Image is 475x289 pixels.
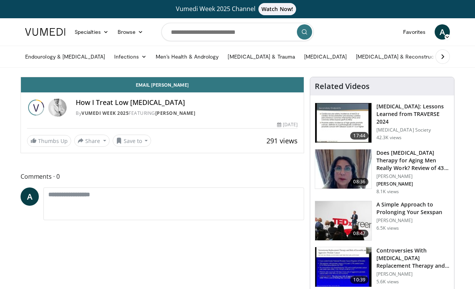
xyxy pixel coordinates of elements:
[376,279,399,285] p: 5.6K views
[350,230,368,237] span: 08:47
[315,201,371,241] img: c4bd4661-e278-4c34-863c-57c104f39734.150x105_q85_crop-smart_upscale.jpg
[376,127,449,133] p: [MEDICAL_DATA] Society
[21,171,304,181] span: Comments 0
[70,24,113,40] a: Specialties
[81,110,129,116] a: Vumedi Week 2025
[315,149,371,189] img: 4d4bce34-7cbb-4531-8d0c-5308a71d9d6c.150x105_q85_crop-smart_upscale.jpg
[113,24,148,40] a: Browse
[266,136,298,145] span: 291 views
[315,103,449,143] a: 17:44 [MEDICAL_DATA]: Lessons Learned from TRAVERSE 2024 [MEDICAL_DATA] Society 42.3K views
[315,247,371,287] img: 418933e4-fe1c-4c2e-be56-3ce3ec8efa3b.150x105_q85_crop-smart_upscale.jpg
[223,49,300,64] a: [MEDICAL_DATA] & Trauma
[350,276,368,284] span: 10:39
[315,149,449,195] a: 08:36 Does [MEDICAL_DATA] Therapy for Aging Men Really Work? Review of 43 St… [PERSON_NAME] [PERS...
[27,98,45,117] img: Vumedi Week 2025
[113,135,151,147] button: Save to
[435,24,450,40] a: A
[155,110,196,116] a: [PERSON_NAME]
[300,49,351,64] a: [MEDICAL_DATA]
[376,201,449,216] h3: A Simple Approach to Prolonging Your Sexspan
[258,3,296,15] span: Watch Now!
[76,110,298,117] div: By FEATURING
[376,189,399,195] p: 8.1K views
[25,28,65,36] img: VuMedi Logo
[315,201,449,241] a: 08:47 A Simple Approach to Prolonging Your Sexspan [PERSON_NAME] 6.5K views
[398,24,430,40] a: Favorites
[376,103,449,125] h3: [MEDICAL_DATA]: Lessons Learned from TRAVERSE 2024
[74,135,110,147] button: Share
[350,132,368,140] span: 17:44
[376,247,449,270] h3: Controversies With [MEDICAL_DATA] Replacement Therapy and [MEDICAL_DATA] Can…
[21,187,39,206] a: A
[315,82,370,91] h4: Related Videos
[110,49,151,64] a: Infections
[376,173,449,179] p: [PERSON_NAME]
[376,271,449,277] p: [PERSON_NAME]
[376,135,402,141] p: 42.3K views
[48,98,67,117] img: Avatar
[315,103,371,143] img: 1317c62a-2f0d-4360-bee0-b1bff80fed3c.150x105_q85_crop-smart_upscale.jpg
[376,181,449,187] p: [PERSON_NAME]
[376,218,449,224] p: [PERSON_NAME]
[376,225,399,231] p: 6.5K views
[27,135,71,147] a: Thumbs Up
[161,23,314,41] input: Search topics, interventions
[277,121,298,128] div: [DATE]
[350,178,368,186] span: 08:36
[21,77,304,92] a: Email [PERSON_NAME]
[26,3,449,15] a: Vumedi Week 2025 ChannelWatch Now!
[76,98,298,107] h4: How I Treat Low [MEDICAL_DATA]
[21,49,110,64] a: Endourology & [MEDICAL_DATA]
[151,49,223,64] a: Men’s Health & Andrology
[315,247,449,287] a: 10:39 Controversies With [MEDICAL_DATA] Replacement Therapy and [MEDICAL_DATA] Can… [PERSON_NAME]...
[376,149,449,172] h3: Does [MEDICAL_DATA] Therapy for Aging Men Really Work? Review of 43 St…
